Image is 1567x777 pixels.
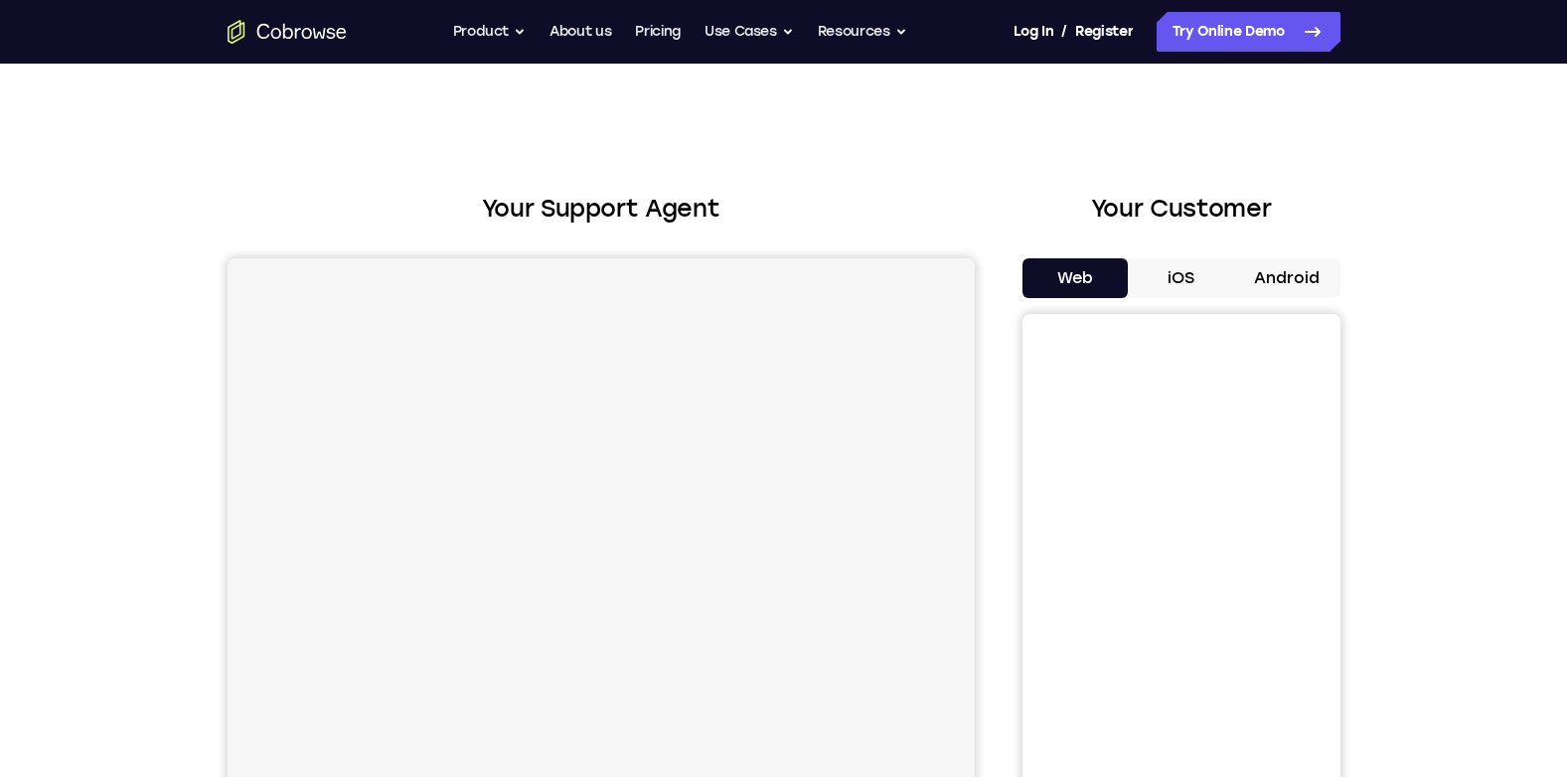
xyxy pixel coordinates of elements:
[453,12,527,52] button: Product
[228,191,975,227] h2: Your Support Agent
[635,12,681,52] a: Pricing
[1022,258,1129,298] button: Web
[1157,12,1340,52] a: Try Online Demo
[818,12,907,52] button: Resources
[1128,258,1234,298] button: iOS
[549,12,611,52] a: About us
[705,12,794,52] button: Use Cases
[1022,191,1340,227] h2: Your Customer
[1075,12,1133,52] a: Register
[1234,258,1340,298] button: Android
[1014,12,1053,52] a: Log In
[1061,20,1067,44] span: /
[228,20,347,44] a: Go to the home page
